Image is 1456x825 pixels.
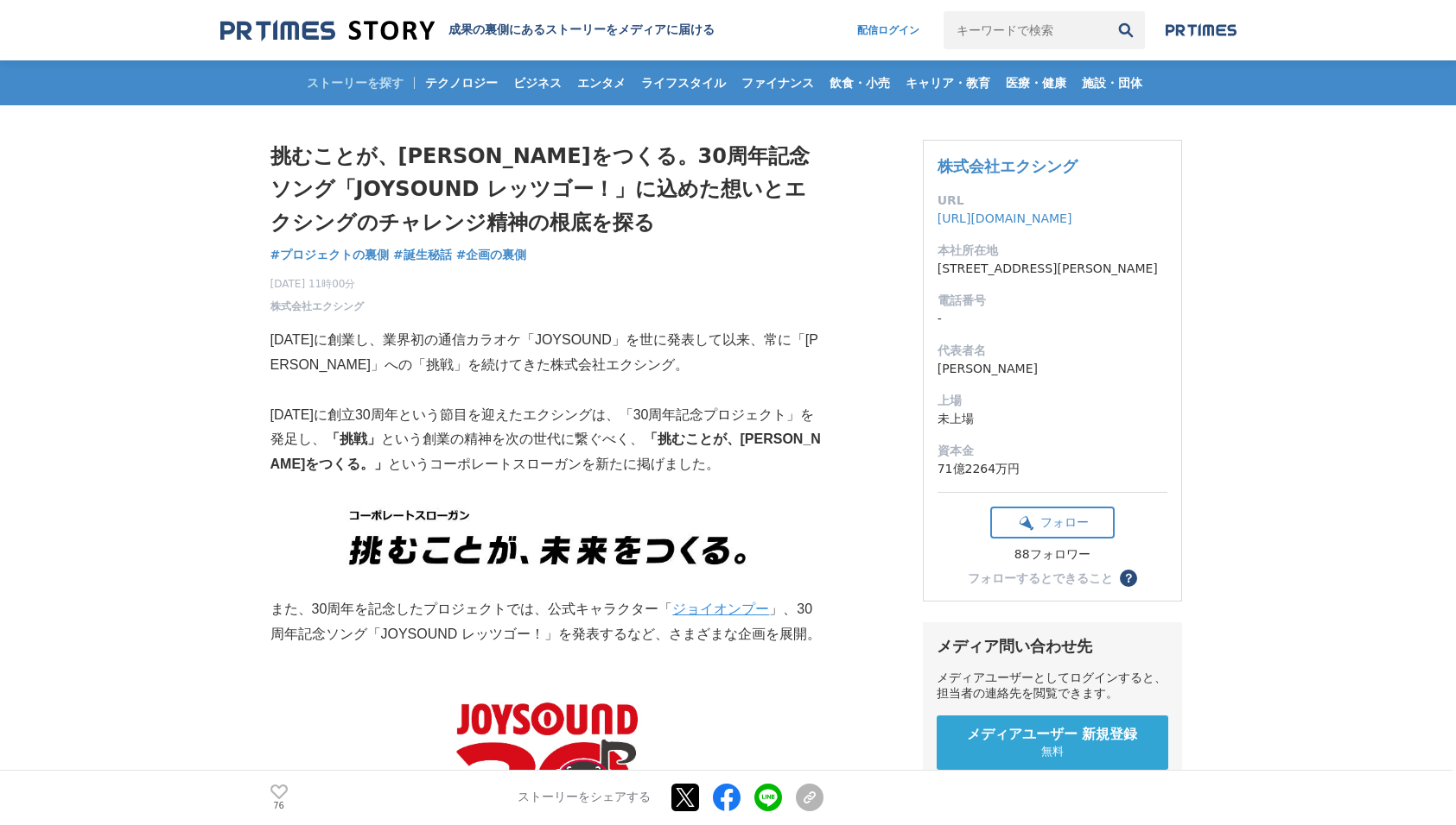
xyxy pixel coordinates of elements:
dd: 71億2264万円 [938,460,1167,478]
dt: 上場 [938,392,1167,410]
a: キャリア・教育 [899,60,997,105]
div: 88フォロワー [990,547,1115,563]
a: 株式会社エクシング [938,157,1078,175]
span: #プロジェクトの裏側 [270,247,390,262]
dt: 電話番号 [938,292,1167,310]
a: ジョイオンプー [672,601,769,616]
span: ビジネス [506,75,569,91]
span: ？ [1122,572,1135,584]
h2: 成果の裏側にあるストーリーをメディアに届ける [448,22,715,38]
dd: - [938,310,1167,328]
a: テクノロジー [418,60,505,105]
a: ファイナンス [734,60,821,105]
img: prtimes [1166,23,1237,37]
p: 76 [270,802,288,810]
button: 検索 [1107,11,1145,49]
span: [DATE] 11時00分 [270,276,364,292]
a: #誕生秘話 [393,246,452,264]
p: ストーリーをシェアする [518,790,651,806]
dd: [PERSON_NAME] [938,360,1167,378]
a: 施設・団体 [1075,60,1149,105]
div: メディアユーザーとしてログインすると、担当者の連絡先を閲覧できます。 [937,671,1168,702]
div: フォローするとできること [968,572,1113,584]
input: キーワードで検索 [944,11,1107,49]
h1: 挑むことが、[PERSON_NAME]をつくる。30周年記念ソング「JOYSOUND レッツゴー！」に込めた想いとエクシングのチャレンジ精神の根底を探る [270,140,823,239]
a: 成果の裏側にあるストーリーをメディアに届ける 成果の裏側にあるストーリーをメディアに届ける [220,19,715,42]
img: 成果の裏側にあるストーリーをメディアに届ける [220,19,435,42]
span: 無料 [1041,744,1064,759]
strong: 「挑戦」 [326,431,381,446]
a: 株式会社エクシング [270,299,364,314]
button: フォロー [990,507,1115,538]
dd: 未上場 [938,410,1167,428]
a: [URL][DOMAIN_NAME] [938,211,1072,225]
span: エンタメ [570,75,633,91]
img: thumbnail_4bc68f40-feb1-11ed-aa7f-abbd2f0c0d0a.PNG [331,502,763,573]
a: 配信ログイン [840,11,937,49]
span: 飲食・小売 [823,75,897,91]
div: メディア問い合わせ先 [937,636,1168,657]
span: #企画の裏側 [456,247,527,262]
a: エンタメ [570,60,633,105]
a: #企画の裏側 [456,246,527,264]
span: ファイナンス [734,75,821,91]
dt: 代表者名 [938,342,1167,360]
p: [DATE]に創立30周年という節目を迎えたエクシングは、「30周年記念プロジェクト」を発足し、 という創業の精神を次の世代に繋ぐべく、 というコーポレートスローガンを新たに掲げました。 [270,403,823,477]
span: 施設・団体 [1075,75,1149,91]
a: #プロジェクトの裏側 [270,246,390,264]
dt: 資本金 [938,442,1167,460]
dd: [STREET_ADDRESS][PERSON_NAME] [938,260,1167,278]
span: メディアユーザー 新規登録 [967,726,1138,744]
dt: URL [938,192,1167,210]
a: メディアユーザー 新規登録 無料 [937,715,1168,770]
span: テクノロジー [418,75,505,91]
span: 医療・健康 [999,75,1073,91]
span: #誕生秘話 [393,247,452,262]
span: ライフスタイル [634,75,733,91]
span: キャリア・教育 [899,75,997,91]
a: 飲食・小売 [823,60,897,105]
a: 医療・健康 [999,60,1073,105]
dt: 本社所在地 [938,242,1167,260]
a: ビジネス [506,60,569,105]
p: また、30周年を記念したプロジェクトでは、公式キャラクター「 」、30周年記念ソング「JOYSOUND レッツゴー！」を発表するなど、さまざまな企画を展開。 [270,597,823,647]
button: ？ [1120,570,1137,587]
a: ライフスタイル [634,60,733,105]
p: [DATE]に創業し、業界初の通信カラオケ「JOYSOUND」を世に発表して以来、常に「[PERSON_NAME]」への「挑戦」を続けてきた株式会社エクシング。 [270,328,823,378]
